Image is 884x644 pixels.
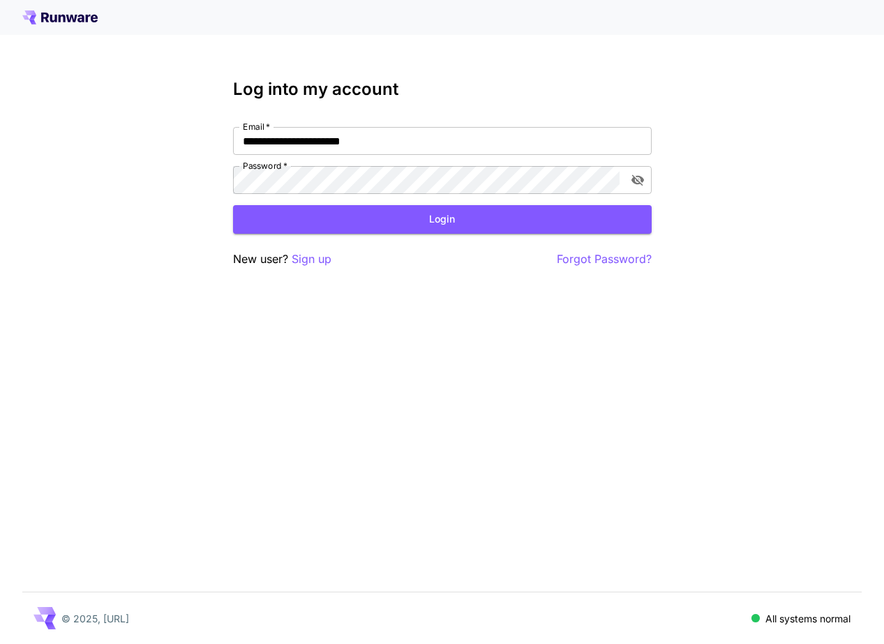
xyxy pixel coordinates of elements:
[625,167,650,193] button: toggle password visibility
[243,160,287,172] label: Password
[557,250,652,268] button: Forgot Password?
[61,611,129,626] p: © 2025, [URL]
[292,250,331,268] button: Sign up
[233,80,652,99] h3: Log into my account
[233,250,331,268] p: New user?
[765,611,851,626] p: All systems normal
[243,121,270,133] label: Email
[233,205,652,234] button: Login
